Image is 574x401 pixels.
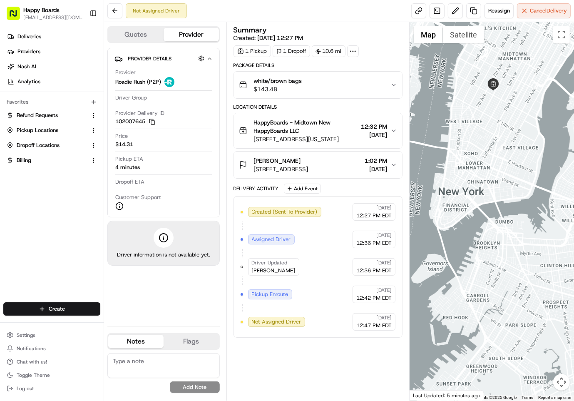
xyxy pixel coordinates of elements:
button: Reassign [485,3,514,18]
img: Nash [8,8,25,25]
input: Clear [22,54,137,62]
div: 💻 [70,187,77,194]
span: 12:36 PM EDT [356,267,392,274]
span: 12:32 PM [361,122,387,131]
span: Reassign [488,7,510,15]
a: Billing [7,157,87,164]
button: HappyBoards - Midtown New HappyBoards LLC[STREET_ADDRESS][US_STATE]12:32 PM[DATE] [234,113,402,148]
button: Add Event [284,184,321,194]
span: Pickup Enroute [252,291,288,298]
button: Log out [3,383,100,394]
span: [DATE] [361,131,387,139]
button: See all [129,107,152,117]
div: 10.6 mi [312,45,345,57]
span: Analytics [17,78,40,85]
button: Quotes [108,28,164,41]
a: Report a map error [538,395,572,400]
button: Show satellite imagery [443,26,484,43]
span: Log out [17,385,34,392]
button: Start new chat [142,82,152,92]
span: Price [115,132,128,140]
span: [DATE] [376,314,392,321]
a: Pickup Locations [7,127,87,134]
span: Create [49,305,65,313]
span: [PERSON_NAME] [252,267,296,274]
button: 102007645 [115,118,155,125]
button: [EMAIL_ADDRESS][DOMAIN_NAME] [23,14,83,21]
div: Last Updated: 5 minutes ago [410,390,484,401]
button: Toggle fullscreen view [553,26,570,43]
div: 1 Dropoff [273,45,310,57]
button: Notifications [3,343,100,354]
div: 1 Pickup [234,45,271,57]
span: • [27,152,30,158]
span: Toggle Theme [17,372,50,379]
button: Pickup Locations [3,124,100,137]
button: Happy Boards[EMAIL_ADDRESS][DOMAIN_NAME] [3,3,86,23]
div: Start new chat [37,80,137,88]
button: Refund Requests [3,109,100,122]
img: 1736555255976-a54dd68f-1ca7-489b-9aae-adbdc363a1c4 [8,80,23,95]
p: Welcome 👋 [8,33,152,47]
button: Happy Boards [23,6,60,14]
span: [STREET_ADDRESS] [254,165,308,173]
a: Nash AI [3,60,104,73]
div: Package Details [234,62,403,69]
span: Map data ©2025 Google [471,395,517,400]
span: 12:42 PM EDT [356,294,392,302]
div: We're available if you need us! [37,88,114,95]
span: Providers [17,48,40,55]
button: Provider [164,28,219,41]
span: [DATE] [117,129,134,136]
span: HappyBoards - Midtown New HappyBoards LLC [254,118,358,135]
span: Dropoff Locations [17,142,60,149]
button: Flags [164,335,219,348]
span: Provider Details [128,55,171,62]
a: Deliveries [3,30,104,43]
span: Driver Updated [252,259,288,266]
span: Driver information is not available yet. [117,251,210,259]
span: • [112,129,115,136]
img: 1732323095091-59ea418b-cfe3-43c8-9ae0-d0d06d6fd42c [17,80,32,95]
span: Dropoff ETA [115,178,144,186]
button: Chat with us! [3,356,100,368]
span: [DATE] [376,232,392,239]
a: Terms (opens in new tab) [522,395,533,400]
button: Notes [108,335,164,348]
a: Dropoff Locations [7,142,87,149]
span: Settings [17,332,35,339]
button: Toggle Theme [3,369,100,381]
span: 12:36 PM EDT [356,239,392,247]
span: 12:27 PM EDT [356,212,392,219]
button: Map camera controls [553,374,570,391]
span: 1:02 PM [365,157,387,165]
div: Delivery Activity [234,185,279,192]
span: [DATE] [376,287,392,294]
div: Favorites [3,95,100,109]
span: API Documentation [79,186,134,194]
span: Customer Support [115,194,161,201]
span: [DATE] [376,259,392,266]
a: Refund Requests [7,112,87,119]
span: Pickup Locations [17,127,58,134]
img: 1736555255976-a54dd68f-1ca7-489b-9aae-adbdc363a1c4 [17,130,23,136]
span: Pickup ETA [115,155,143,163]
button: Billing [3,154,100,167]
img: Google [412,390,439,401]
a: 📗Knowledge Base [5,183,67,198]
span: Deliveries [17,33,41,40]
h3: Summary [234,26,267,34]
button: Show street map [414,26,443,43]
span: Created (Sent To Provider) [252,208,318,216]
span: [DATE] [32,152,49,158]
span: $143.48 [254,85,302,93]
img: Dianne Alexi Soriano [8,121,22,134]
div: 📗 [8,187,15,194]
button: Settings [3,329,100,341]
span: Provider [115,69,136,76]
span: Pylon [83,207,101,213]
div: Location Details [234,104,403,110]
span: [PERSON_NAME] [254,157,301,165]
button: Dropoff Locations [3,139,100,152]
